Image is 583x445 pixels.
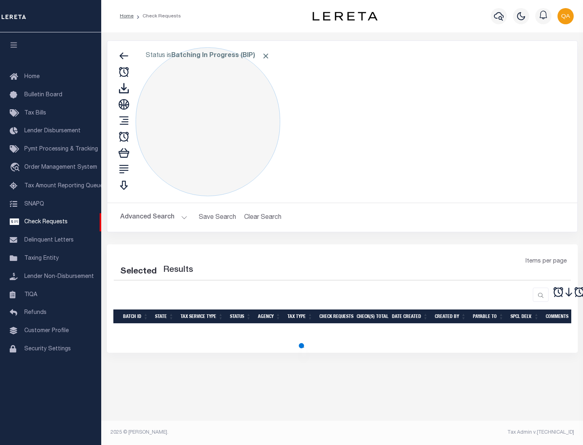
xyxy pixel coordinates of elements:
[10,163,23,173] i: travel_explore
[120,210,187,225] button: Advanced Search
[24,328,69,334] span: Customer Profile
[152,309,177,324] th: State
[24,274,94,280] span: Lender Non-Disbursement
[241,210,285,225] button: Clear Search
[24,201,44,207] span: SNAPQ
[227,309,255,324] th: Status
[163,264,193,277] label: Results
[526,257,567,266] span: Items per page
[24,110,46,116] span: Tax Bills
[507,309,543,324] th: Spcl Delv.
[24,183,103,189] span: Tax Amount Reporting Queue
[24,165,97,170] span: Order Management System
[134,13,181,20] li: Check Requests
[255,309,284,324] th: Agency
[104,429,343,436] div: 2025 © [PERSON_NAME].
[24,219,68,225] span: Check Requests
[136,47,280,196] div: Click to Edit
[313,12,377,21] img: logo-dark.svg
[24,237,74,243] span: Delinquent Letters
[24,128,81,134] span: Lender Disbursement
[171,53,270,59] b: Batching In Progress (BIP)
[284,309,316,324] th: Tax Type
[120,265,157,278] div: Selected
[432,309,470,324] th: Created By
[353,309,389,324] th: Check(s) Total
[177,309,227,324] th: Tax Service Type
[557,8,574,24] img: svg+xml;base64,PHN2ZyB4bWxucz0iaHR0cDovL3d3dy53My5vcmcvMjAwMC9zdmciIHBvaW50ZXItZXZlbnRzPSJub25lIi...
[543,309,579,324] th: Comments
[24,92,62,98] span: Bulletin Board
[316,309,353,324] th: Check Requests
[24,256,59,261] span: Taxing Entity
[262,52,270,60] span: Click to Remove
[24,292,37,297] span: TIQA
[389,309,432,324] th: Date Created
[24,310,47,316] span: Refunds
[24,146,98,152] span: Pymt Processing & Tracking
[120,309,152,324] th: Batch Id
[470,309,507,324] th: Payable To
[24,346,71,352] span: Security Settings
[348,429,574,436] div: Tax Admin v.[TECHNICAL_ID]
[120,14,134,19] a: Home
[24,74,40,80] span: Home
[194,210,241,225] button: Save Search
